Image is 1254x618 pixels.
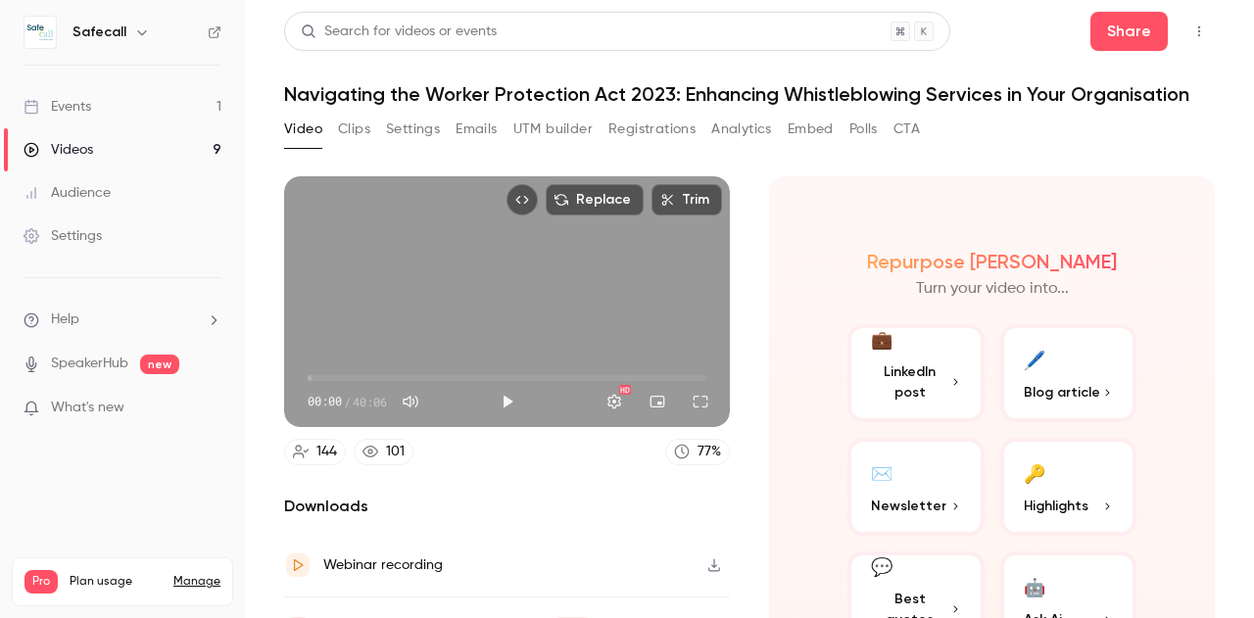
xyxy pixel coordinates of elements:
[513,114,593,145] button: UTM builder
[847,324,985,422] button: 💼LinkedIn post
[698,442,721,462] div: 77 %
[24,97,91,117] div: Events
[1024,382,1100,403] span: Blog article
[308,393,342,410] span: 00:00
[51,309,79,330] span: Help
[1024,344,1045,374] div: 🖊️
[51,354,128,374] a: SpeakerHub
[1000,324,1137,422] button: 🖊️Blog article
[546,184,644,215] button: Replace
[665,439,730,465] a: 77%
[344,393,351,410] span: /
[284,495,730,518] h2: Downloads
[198,400,221,417] iframe: Noticeable Trigger
[916,277,1069,301] p: Turn your video into...
[788,114,834,145] button: Embed
[72,23,126,42] h6: Safecall
[871,327,892,354] div: 💼
[849,114,878,145] button: Polls
[711,114,772,145] button: Analytics
[456,114,497,145] button: Emails
[871,457,892,488] div: ✉️
[386,114,440,145] button: Settings
[1024,457,1045,488] div: 🔑
[354,439,413,465] a: 101
[608,114,696,145] button: Registrations
[70,574,162,590] span: Plan usage
[488,382,527,421] button: Play
[871,496,946,516] span: Newsletter
[301,22,497,42] div: Search for videos or events
[24,140,93,160] div: Videos
[316,442,337,462] div: 144
[871,361,949,403] span: LinkedIn post
[681,382,720,421] button: Full screen
[24,226,102,246] div: Settings
[284,82,1215,106] h1: Navigating the Worker Protection Act 2023: Enhancing Whistleblowing Services in Your Organisation
[308,393,387,410] div: 00:00
[1024,496,1088,516] span: Highlights
[1000,438,1137,536] button: 🔑Highlights
[353,393,387,410] span: 40:06
[651,184,722,215] button: Trim
[1090,12,1168,51] button: Share
[386,442,405,462] div: 101
[338,114,370,145] button: Clips
[595,382,634,421] button: Settings
[391,382,430,421] button: Mute
[893,114,920,145] button: CTA
[506,184,538,215] button: Embed video
[173,574,220,590] a: Manage
[284,114,322,145] button: Video
[24,570,58,594] span: Pro
[638,382,677,421] button: Turn on miniplayer
[323,553,443,577] div: Webinar recording
[1183,16,1215,47] button: Top Bar Actions
[24,17,56,48] img: Safecall
[871,554,892,581] div: 💬
[867,250,1117,273] h2: Repurpose [PERSON_NAME]
[1024,571,1045,601] div: 🤖
[847,438,985,536] button: ✉️Newsletter
[140,355,179,374] span: new
[619,385,631,395] div: HD
[24,183,111,203] div: Audience
[51,398,124,418] span: What's new
[24,309,221,330] li: help-dropdown-opener
[284,439,346,465] a: 144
